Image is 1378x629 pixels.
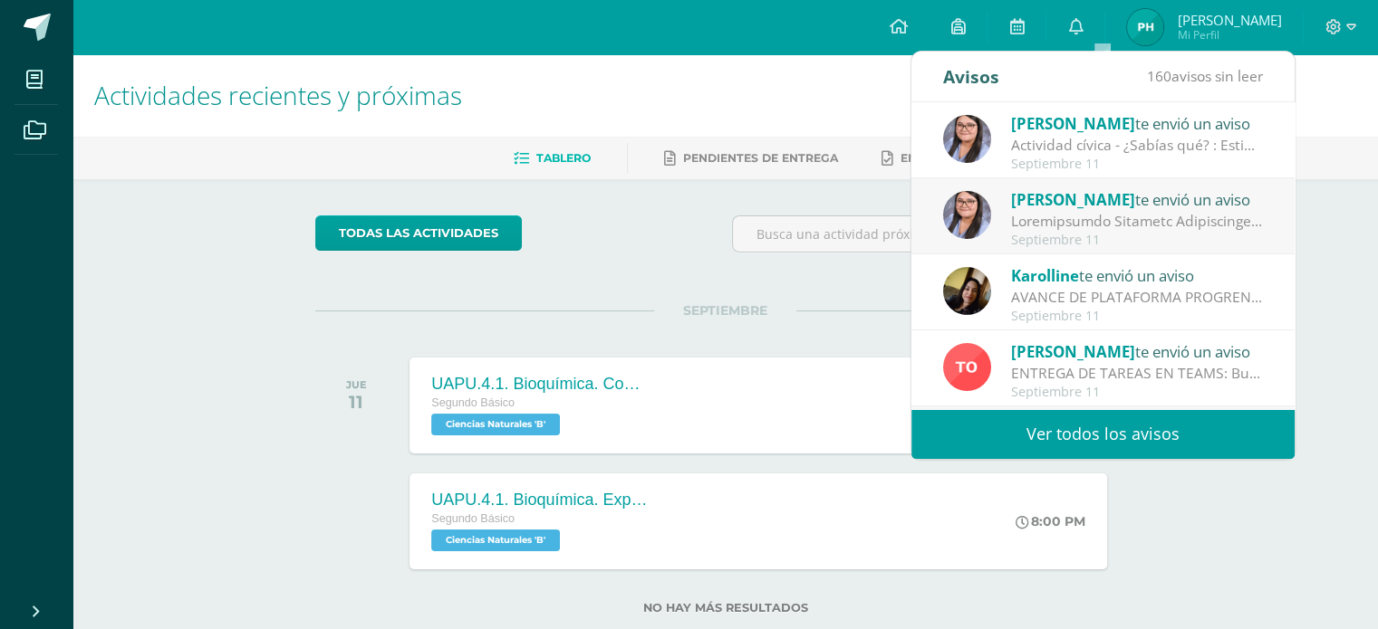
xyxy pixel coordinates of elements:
img: 65ac70bb3c08985fe32a44d9c3805539.png [1127,9,1163,45]
span: Tablero [536,151,591,165]
span: avisos sin leer [1147,66,1263,86]
span: Segundo Básico [431,396,515,409]
div: Septiembre 11 [1011,233,1263,248]
div: 8:00 PM [1016,513,1085,529]
img: fb79f5a91a3aae58e4c0de196cfe63c7.png [943,267,991,315]
span: Ciencias Naturales 'B' [431,529,560,551]
span: [PERSON_NAME] [1177,11,1281,29]
span: SEPTIEMBRE [654,302,796,319]
a: Tablero [514,144,591,173]
img: 17db063816693a26b2c8d26fdd0faec0.png [943,115,991,163]
div: Septiembre 11 [1011,385,1263,400]
input: Busca una actividad próxima aquí... [733,216,1134,252]
div: Actividad cívica - ¿Sabías qué? : Estimados jóvenes reciban un cordial saludo, por este medio les... [1011,135,1263,156]
span: [PERSON_NAME] [1011,189,1135,210]
div: UAPU.4.1. Bioquímica. Exposición final nutriexpo [431,491,649,510]
div: AVANCE DE PLATAFORMA PROGRENTIS: Estimados padres de familia, se les informa que actualmente esta... [1011,287,1263,308]
a: Ver todos los avisos [911,409,1295,459]
div: te envió un aviso [1011,263,1263,287]
div: UAPU.4.1. Bioquímica. Comic Efecto Invernadero [431,375,649,394]
div: Avisos [943,52,999,101]
a: todas las Actividades [315,215,522,251]
span: Pendientes de entrega [683,151,838,165]
span: Entregadas [901,151,981,165]
img: 756ce12fb1b4cf9faf9189d656ca7749.png [943,343,991,391]
div: te envió un aviso [1011,339,1263,363]
div: 11 [346,391,367,413]
div: ENTREGA DE TAREAS EN TEAMS: Buenos días padres de familia de segundo básico. Hoy se está asignand... [1011,363,1263,384]
div: Septiembre 11 [1011,157,1263,172]
span: Ciencias Naturales 'B' [431,414,560,435]
span: 160 [1147,66,1171,86]
span: Segundo Básico [431,512,515,525]
span: Mi Perfil [1177,27,1281,43]
span: [PERSON_NAME] [1011,113,1135,134]
img: 17db063816693a26b2c8d26fdd0faec0.png [943,191,991,239]
span: [PERSON_NAME] [1011,341,1135,362]
div: Recordatorio Festival Gastronómico : Estimados estudiantes reciban un atento y cordial saludo, po... [1011,211,1263,232]
span: Actividades recientes y próximas [94,78,462,112]
div: te envió un aviso [1011,111,1263,135]
div: te envió un aviso [1011,187,1263,211]
div: Septiembre 11 [1011,309,1263,324]
a: Pendientes de entrega [664,144,838,173]
span: Karolline [1011,265,1079,286]
a: Entregadas [882,144,981,173]
label: No hay más resultados [315,601,1135,615]
div: JUE [346,378,367,391]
